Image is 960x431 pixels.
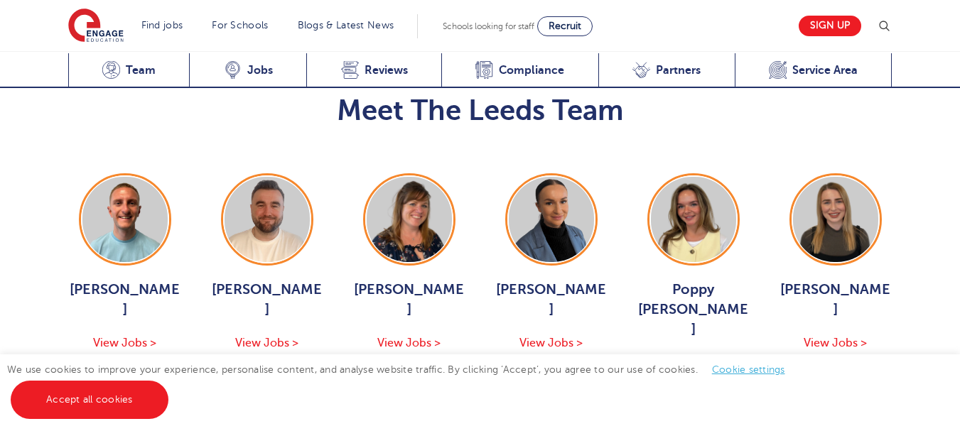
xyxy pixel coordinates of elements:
[210,173,324,352] a: [PERSON_NAME] View Jobs >
[519,337,583,349] span: View Jobs >
[68,280,182,320] span: [PERSON_NAME]
[495,173,608,352] a: [PERSON_NAME] View Jobs >
[126,63,156,77] span: Team
[651,177,736,262] img: Poppy Burnside
[495,280,608,320] span: [PERSON_NAME]
[306,53,441,88] a: Reviews
[499,63,564,77] span: Compliance
[68,173,182,352] a: [PERSON_NAME] View Jobs >
[352,173,466,352] a: [PERSON_NAME] View Jobs >
[637,280,750,339] span: Poppy [PERSON_NAME]
[189,53,306,88] a: Jobs
[656,63,701,77] span: Partners
[792,63,858,77] span: Service Area
[598,53,735,88] a: Partners
[537,16,593,36] a: Recruit
[68,9,124,44] img: Engage Education
[367,177,452,262] img: Joanne Wright
[441,53,598,88] a: Compliance
[235,337,298,349] span: View Jobs >
[68,53,190,88] a: Team
[210,280,324,320] span: [PERSON_NAME]
[298,20,394,31] a: Blogs & Latest News
[735,53,892,88] a: Service Area
[509,177,594,262] img: Holly Johnson
[247,63,273,77] span: Jobs
[804,337,867,349] span: View Jobs >
[779,280,892,320] span: [PERSON_NAME]
[637,173,750,372] a: Poppy [PERSON_NAME] View Jobs >
[212,20,268,31] a: For Schools
[141,20,183,31] a: Find jobs
[443,21,534,31] span: Schools looking for staff
[7,364,799,405] span: We use cookies to improve your experience, personalise content, and analyse website traffic. By c...
[11,381,168,419] a: Accept all cookies
[82,177,168,262] img: George Dignam
[799,16,861,36] a: Sign up
[793,177,878,262] img: Layla McCosker
[93,337,156,349] span: View Jobs >
[365,63,408,77] span: Reviews
[68,94,892,128] h2: Meet The Leeds Team
[779,173,892,352] a: [PERSON_NAME] View Jobs >
[377,337,441,349] span: View Jobs >
[712,364,785,375] a: Cookie settings
[549,21,581,31] span: Recruit
[352,280,466,320] span: [PERSON_NAME]
[225,177,310,262] img: Chris Rushton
